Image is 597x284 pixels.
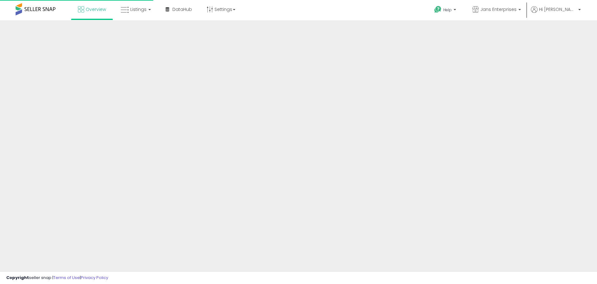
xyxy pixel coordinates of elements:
a: Privacy Policy [81,275,108,281]
span: DataHub [172,6,192,12]
span: Help [443,7,452,12]
div: seller snap | | [6,275,108,281]
a: Hi [PERSON_NAME] [531,6,581,20]
strong: Copyright [6,275,29,281]
i: Get Help [434,6,442,13]
a: Help [429,1,462,20]
span: Overview [86,6,106,12]
span: Hi [PERSON_NAME] [539,6,576,12]
span: Listings [130,6,147,12]
span: Jans Enterprises [480,6,517,12]
a: Terms of Use [53,275,80,281]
